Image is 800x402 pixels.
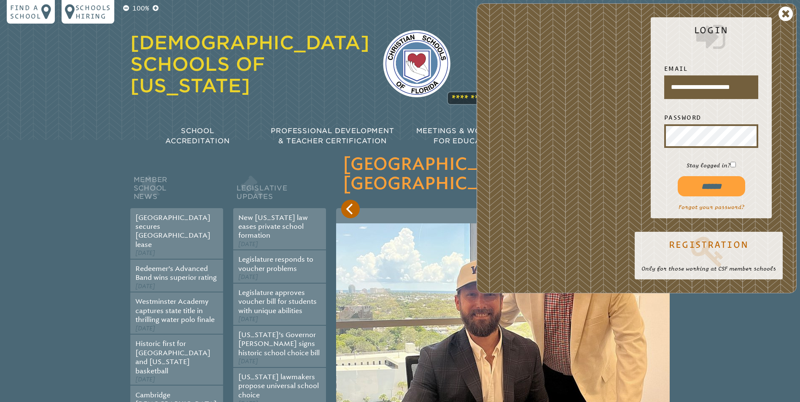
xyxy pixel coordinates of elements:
[75,3,111,20] p: Schools Hiring
[664,64,758,74] label: Email
[238,331,320,357] a: [US_STATE]’s Governor [PERSON_NAME] signs historic school choice bill
[383,30,450,97] img: csf-logo-web-colors.png
[341,200,360,218] button: Previous
[131,3,151,13] p: 100%
[135,376,155,383] span: [DATE]
[135,283,155,290] span: [DATE]
[238,214,308,240] a: New [US_STATE] law eases private school formation
[238,255,313,272] a: Legislature responds to voucher problems
[135,325,155,332] span: [DATE]
[10,3,41,20] p: Find a school
[238,358,258,365] span: [DATE]
[238,316,258,323] span: [DATE]
[657,25,765,54] h2: Login
[641,234,776,268] a: Registration
[238,241,258,248] span: [DATE]
[464,35,670,103] p: The agency that [US_STATE]’s [DEMOGRAPHIC_DATA] schools rely on for best practices in accreditati...
[233,174,326,208] h2: Legislative Updates
[130,174,223,208] h2: Member School News
[679,204,744,210] a: Forgot your password?
[238,373,319,399] a: [US_STATE] lawmakers propose universal school choice
[130,32,369,96] a: [DEMOGRAPHIC_DATA] Schools of [US_STATE]
[135,249,155,257] span: [DATE]
[135,214,210,249] a: [GEOGRAPHIC_DATA] secures [GEOGRAPHIC_DATA] lease
[135,340,210,375] a: Historic first for [GEOGRAPHIC_DATA] and [US_STATE] basketball
[238,273,258,281] span: [DATE]
[641,265,776,273] p: Only for those working at CSF member schools
[238,289,317,315] a: Legislature approves voucher bill for students with unique abilities
[664,113,758,123] label: Password
[343,155,663,194] h3: [GEOGRAPHIC_DATA] secures [GEOGRAPHIC_DATA] lease
[657,161,765,169] p: Stay logged in?
[165,127,229,145] span: School Accreditation
[135,265,217,281] a: Redeemer’s Advanced Band wins superior rating
[416,127,519,145] span: Meetings & Workshops for Educators
[135,297,215,324] a: Westminster Academy captures state title in thrilling water polo finale
[271,127,394,145] span: Professional Development & Teacher Certification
